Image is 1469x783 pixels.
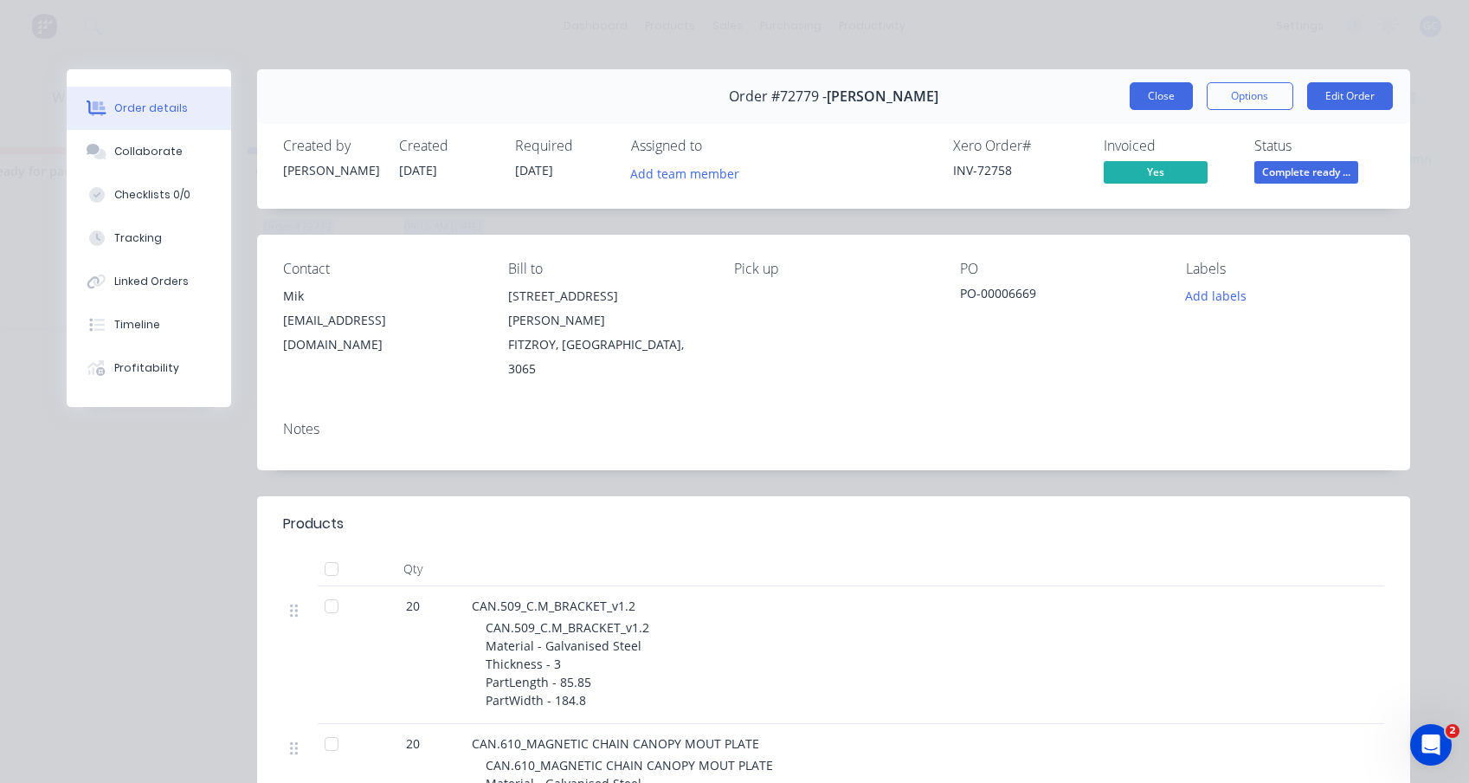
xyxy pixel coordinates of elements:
[472,598,635,614] span: CAN.509_C.M_BRACKET_v1.2
[283,284,481,357] div: Mik[EMAIL_ADDRESS][DOMAIN_NAME]
[1254,161,1358,187] button: Complete ready ...
[283,161,378,179] div: [PERSON_NAME]
[508,284,706,333] div: [STREET_ADDRESS][PERSON_NAME]
[283,261,481,277] div: Contact
[67,346,231,390] button: Profitability
[67,260,231,303] button: Linked Orders
[631,138,804,154] div: Assigned to
[734,261,932,277] div: Pick up
[1207,82,1293,110] button: Options
[1446,724,1459,738] span: 2
[631,161,749,184] button: Add team member
[114,360,179,376] div: Profitability
[114,187,190,203] div: Checklists 0/0
[508,333,706,381] div: FITZROY, [GEOGRAPHIC_DATA], 3065
[283,421,1384,437] div: Notes
[960,284,1158,308] div: PO-00006669
[283,284,481,308] div: Mik
[1176,284,1256,307] button: Add labels
[67,87,231,130] button: Order details
[361,552,465,586] div: Qty
[953,161,1083,179] div: INV-72758
[67,130,231,173] button: Collaborate
[114,100,188,116] div: Order details
[1186,261,1384,277] div: Labels
[515,138,610,154] div: Required
[486,619,649,709] span: CAN.509_C.M_BRACKET_v1.2 Material - Galvanised Steel Thickness - 3 PartLength - 85.85 PartWidth -...
[515,162,553,178] span: [DATE]
[508,284,706,381] div: [STREET_ADDRESS][PERSON_NAME]FITZROY, [GEOGRAPHIC_DATA], 3065
[283,514,344,534] div: Products
[114,144,183,159] div: Collaborate
[1254,138,1384,154] div: Status
[1130,82,1193,110] button: Close
[729,88,827,105] span: Order #72779 -
[1410,724,1452,766] iframe: Intercom live chat
[406,734,420,753] span: 20
[399,138,494,154] div: Created
[67,173,231,217] button: Checklists 0/0
[508,261,706,277] div: Bill to
[1104,161,1208,183] span: Yes
[1307,82,1393,110] button: Edit Order
[283,138,378,154] div: Created by
[960,261,1158,277] div: PO
[1104,138,1234,154] div: Invoiced
[399,162,437,178] span: [DATE]
[406,597,420,615] span: 20
[621,161,748,184] button: Add team member
[114,317,160,333] div: Timeline
[472,735,759,752] span: CAN.610_MAGNETIC CHAIN CANOPY MOUT PLATE
[283,308,481,357] div: [EMAIL_ADDRESS][DOMAIN_NAME]
[827,88,938,105] span: [PERSON_NAME]
[953,138,1083,154] div: Xero Order #
[67,303,231,346] button: Timeline
[114,230,162,246] div: Tracking
[1254,161,1358,183] span: Complete ready ...
[67,217,231,260] button: Tracking
[114,274,189,289] div: Linked Orders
